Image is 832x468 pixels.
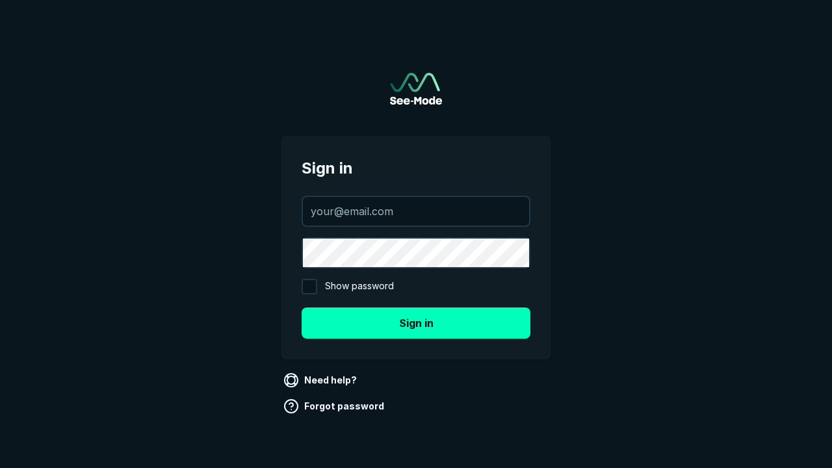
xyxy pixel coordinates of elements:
[390,73,442,105] img: See-Mode Logo
[302,157,530,180] span: Sign in
[390,73,442,105] a: Go to sign in
[325,279,394,294] span: Show password
[281,396,389,417] a: Forgot password
[281,370,362,391] a: Need help?
[303,197,529,226] input: your@email.com
[302,307,530,339] button: Sign in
